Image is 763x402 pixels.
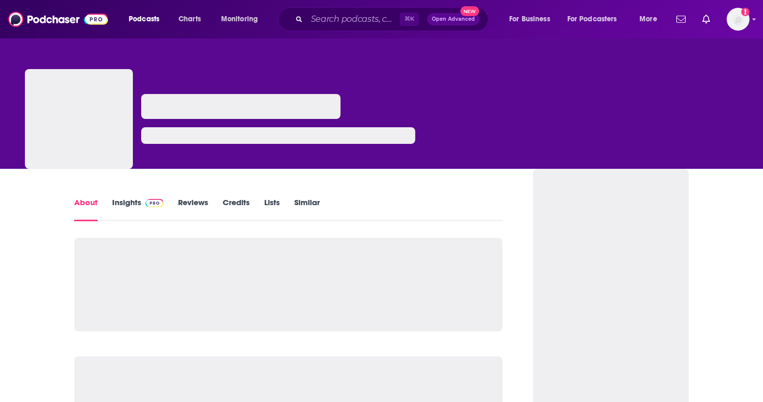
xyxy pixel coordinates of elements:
[400,12,419,26] span: ⌘ K
[741,8,750,16] svg: Add a profile image
[639,12,657,26] span: More
[172,11,207,28] a: Charts
[223,197,250,221] a: Credits
[432,17,475,22] span: Open Advanced
[698,10,714,28] a: Show notifications dropdown
[727,8,750,31] button: Show profile menu
[294,197,320,221] a: Similar
[121,11,173,28] button: open menu
[567,12,617,26] span: For Podcasters
[214,11,271,28] button: open menu
[427,13,480,25] button: Open AdvancedNew
[288,7,498,31] div: Search podcasts, credits, & more...
[112,197,163,221] a: InsightsPodchaser Pro
[179,12,201,26] span: Charts
[672,10,690,28] a: Show notifications dropdown
[74,197,98,221] a: About
[178,197,208,221] a: Reviews
[460,6,479,16] span: New
[264,197,280,221] a: Lists
[632,11,670,28] button: open menu
[129,12,159,26] span: Podcasts
[561,11,632,28] button: open menu
[502,11,563,28] button: open menu
[509,12,550,26] span: For Business
[307,11,400,28] input: Search podcasts, credits, & more...
[221,12,258,26] span: Monitoring
[727,8,750,31] span: Logged in as redsetterpr
[8,9,108,29] img: Podchaser - Follow, Share and Rate Podcasts
[145,199,163,207] img: Podchaser Pro
[727,8,750,31] img: User Profile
